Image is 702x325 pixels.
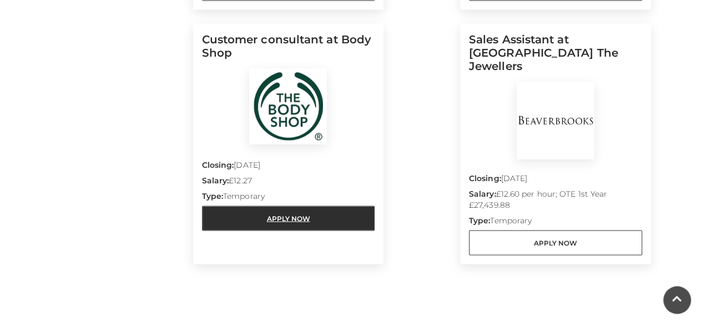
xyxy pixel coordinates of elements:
[249,68,327,144] img: Body Shop
[469,214,642,230] p: Temporary
[469,188,496,198] strong: Salary:
[469,32,642,81] h5: Sales Assistant at [GEOGRAPHIC_DATA] The Jewellers
[202,191,223,201] strong: Type:
[202,159,234,169] strong: Closing:
[202,206,375,231] a: Apply Now
[517,81,594,159] img: BeaverBrooks The Jewellers
[469,215,490,225] strong: Type:
[202,159,375,174] p: [DATE]
[469,172,642,188] p: [DATE]
[202,32,375,68] h5: Customer consultant at Body Shop
[469,173,501,183] strong: Closing:
[202,190,375,206] p: Temporary
[202,174,375,190] p: £12.27
[469,230,642,255] a: Apply Now
[202,175,229,185] strong: Salary:
[469,188,642,214] p: £12.60 per hour; OTE 1st Year £27,439.88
